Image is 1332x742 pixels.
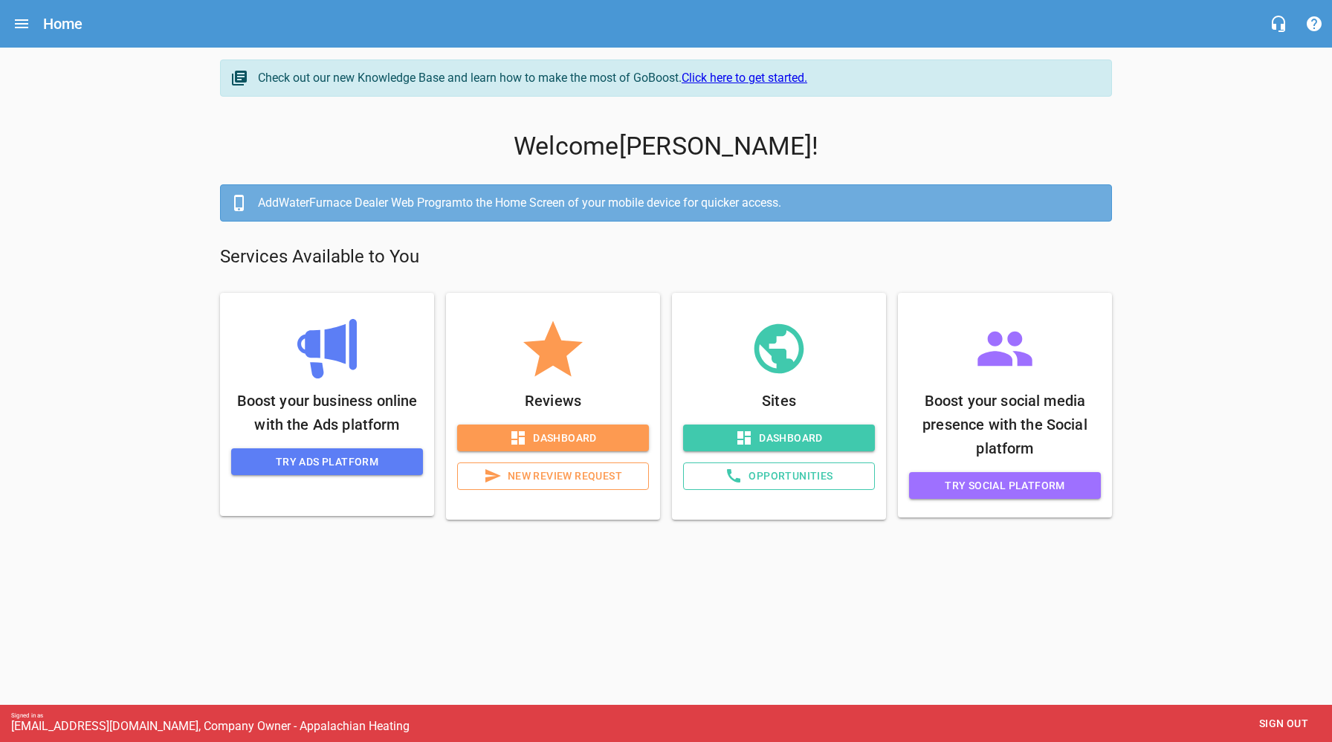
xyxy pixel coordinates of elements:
p: Reviews [457,389,649,413]
button: Sign out [1247,710,1321,738]
span: Try Social Platform [921,477,1089,495]
h6: Home [43,12,83,36]
p: Sites [683,389,875,413]
span: Dashboard [469,429,637,448]
a: New Review Request [457,462,649,490]
p: Boost your social media presence with the Social platform [909,389,1101,460]
p: Services Available to You [220,245,1112,269]
span: Dashboard [695,429,863,448]
a: Dashboard [683,425,875,452]
span: Sign out [1252,714,1315,733]
a: AddWaterFurnace Dealer Web Programto the Home Screen of your mobile device for quicker access. [220,184,1112,222]
a: Click here to get started. [682,71,807,85]
p: Welcome [PERSON_NAME] ! [220,132,1112,161]
div: Signed in as [11,712,1332,719]
span: New Review Request [470,467,636,485]
a: Dashboard [457,425,649,452]
a: Opportunities [683,462,875,490]
a: Try Ads Platform [231,448,423,476]
div: [EMAIL_ADDRESS][DOMAIN_NAME], Company Owner - Appalachian Heating [11,719,1332,733]
button: Live Chat [1261,6,1296,42]
button: Support Portal [1296,6,1332,42]
span: Try Ads Platform [243,453,411,471]
button: Open drawer [4,6,39,42]
div: Add WaterFurnace Dealer Web Program to the Home Screen of your mobile device for quicker access. [258,194,1096,212]
span: Opportunities [696,467,862,485]
div: Check out our new Knowledge Base and learn how to make the most of GoBoost. [258,69,1096,87]
p: Boost your business online with the Ads platform [231,389,423,436]
a: Try Social Platform [909,472,1101,500]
